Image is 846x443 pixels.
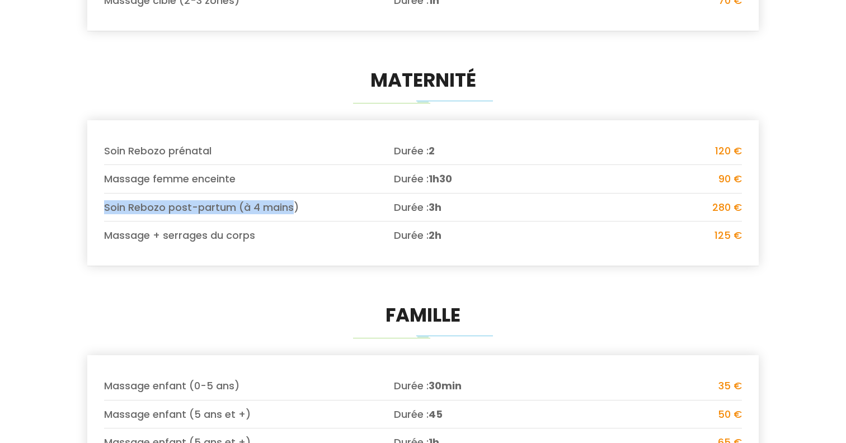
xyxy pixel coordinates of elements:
span: 2h [429,228,441,242]
span: Durée : [394,407,568,421]
span: 35 € [718,379,742,393]
span: 50 € [718,407,742,421]
span: 280 € [712,200,742,214]
span: Durée : [394,228,568,242]
span: Durée : [394,379,568,393]
span: Massage + serrages du corps [104,228,394,242]
h2: Maternité [87,65,759,95]
span: 90 € [718,172,742,186]
span: Massage femme enceinte [104,172,394,186]
span: Durée : [394,172,568,186]
span: Durée : [394,200,568,214]
span: Massage enfant (5 ans et +) [104,407,394,421]
span: Massage enfant (0-5 ans) [104,379,394,393]
span: 1h30 [429,172,452,186]
span: Durée : [394,144,568,158]
span: 125 € [715,228,742,242]
span: 30min [429,379,462,393]
span: 3h [429,200,441,214]
span: Soin Rebozo prénatal [104,144,394,158]
span: 2 [429,144,435,158]
span: Soin Rebozo post-partum (à 4 mains) [104,200,394,214]
h2: Famille [87,300,759,330]
span: 120 € [715,144,742,158]
span: 45 [429,407,443,421]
